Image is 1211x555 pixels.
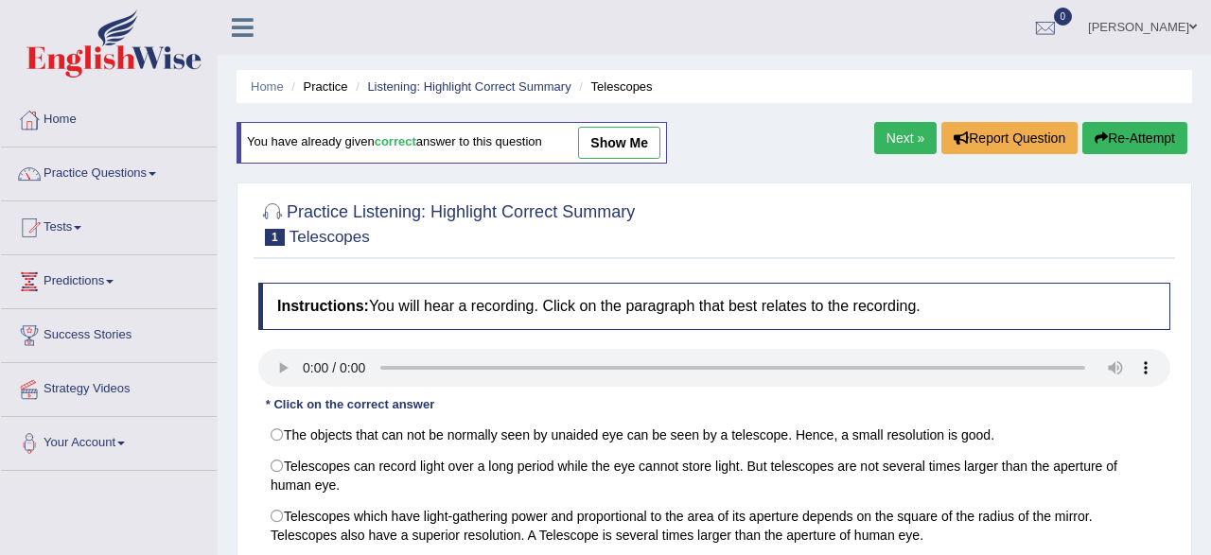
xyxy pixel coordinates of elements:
[277,298,369,314] b: Instructions:
[1,255,217,303] a: Predictions
[574,78,652,95] li: Telescopes
[237,122,667,164] div: You have already given answer to this question
[251,79,284,94] a: Home
[375,135,416,149] b: correct
[1054,8,1073,26] span: 0
[1082,122,1187,154] button: Re-Attempt
[258,199,635,246] h2: Practice Listening: Highlight Correct Summary
[258,419,1170,451] label: The objects that can not be normally seen by unaided eye can be seen by a telescope. Hence, a sma...
[1,417,217,464] a: Your Account
[941,122,1078,154] button: Report Question
[258,396,442,414] div: * Click on the correct answer
[258,500,1170,551] label: Telescopes which have light-gathering power and proportional to the area of its aperture depends ...
[874,122,937,154] a: Next »
[1,309,217,356] a: Success Stories
[1,147,217,195] a: Practice Questions
[290,228,370,246] small: Telescopes
[258,283,1170,330] h4: You will hear a recording. Click on the paragraph that best relates to the recording.
[578,127,660,159] a: show me
[258,450,1170,501] label: Telescopes can record light over a long period while the eye cannot store light. But telescopes a...
[1,201,217,249] a: Tests
[1,363,217,410] a: Strategy Videos
[265,229,285,246] span: 1
[287,78,347,95] li: Practice
[1,94,217,141] a: Home
[367,79,570,94] a: Listening: Highlight Correct Summary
